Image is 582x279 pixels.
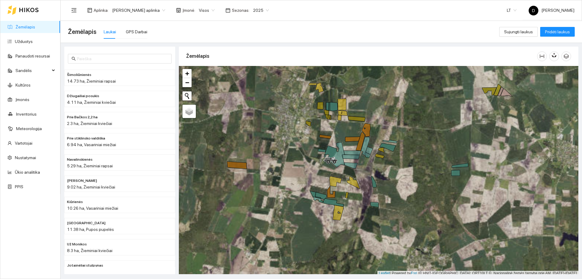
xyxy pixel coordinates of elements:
span: Navalinskienės [67,157,92,162]
span: Sujungti laukus [504,28,533,35]
span: 10.26 ha, Vasariniai miežiai [67,206,118,211]
span: calendar [226,8,230,13]
a: Esri [411,271,417,275]
span: Džiugailiai posukis [67,93,99,99]
a: PPIS [15,184,23,189]
span: 9.02 ha, Žieminiai kviečiai [67,185,115,189]
a: Ūkio analitika [15,170,40,175]
span: 14.73 ha, Žieminiai rapsai [67,79,116,84]
span: LT [507,6,517,15]
a: Layers [182,105,196,118]
a: Kultūros [15,83,31,87]
span: menu-fold [71,8,77,13]
span: [PERSON_NAME] [529,8,574,13]
span: Prie Bačkos 2,2 ha [67,114,98,120]
span: D [532,6,535,15]
button: column-width [537,51,547,61]
span: Prie stiklinsko valdiška [67,136,105,141]
span: Mileikiškės [67,220,105,226]
span: search [72,57,76,61]
span: 8.3 ha, Žieminiai kviečiai [67,248,112,253]
span: | [418,271,419,275]
span: Sandėlis [15,64,50,77]
button: Pridėti laukus [540,27,575,37]
a: Zoom out [182,78,192,87]
span: Prie Ažuoliuko [67,178,97,184]
span: Kiūrienės [67,199,83,205]
a: Zoom in [182,69,192,78]
button: menu-fold [68,4,80,16]
div: GPS Darbai [126,28,147,35]
span: layout [87,8,92,13]
input: Paieška [77,55,168,62]
span: Sezonas : [232,7,249,14]
span: Visos [199,6,215,15]
a: Pridėti laukus [540,29,575,34]
a: Sujungti laukus [499,29,538,34]
span: Aplinka : [94,7,109,14]
a: Žemėlapis [15,25,35,29]
a: Inventorius [16,112,37,117]
button: Sujungti laukus [499,27,538,37]
span: 2025 [253,6,269,15]
span: Įmonė : [182,7,195,14]
span: shop [176,8,181,13]
span: Už Monikos [67,241,87,247]
button: Initiate a new search [182,91,192,100]
a: Panaudoti resursai [15,54,50,58]
span: − [185,79,189,86]
a: Meteorologija [16,126,42,131]
span: Jotainėliai stulpynas [67,263,103,268]
span: + [185,70,189,77]
div: Laukai [104,28,116,35]
a: Leaflet [379,271,390,275]
span: 5.29 ha, Žieminiai rapsai [67,163,113,168]
span: Žemėlapis [68,27,96,37]
a: Įmonės [15,97,29,102]
span: 11.38 ha, Pupos pupelės [67,227,114,232]
a: Užduotys [15,39,33,44]
span: 4.11 ha, Žieminiai kviečiai [67,100,116,105]
a: Nustatymai [15,155,36,160]
span: Donato Grakausko aplinka [112,6,165,15]
span: Pridėti laukus [545,28,570,35]
a: Vartotojai [15,141,32,146]
div: Žemėlapis [186,48,537,65]
span: Šimoliūnienės [67,72,91,78]
span: 2.3 ha, Žieminiai kviečiai [67,121,112,126]
div: | Powered by © HNIT-[GEOGRAPHIC_DATA]; ORT10LT ©, Nacionalinė žemės tarnyba prie AM, [DATE]-[DATE] [377,271,578,276]
span: 6.94 ha, Vasariniai miežiai [67,142,116,147]
span: column-width [537,54,547,59]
